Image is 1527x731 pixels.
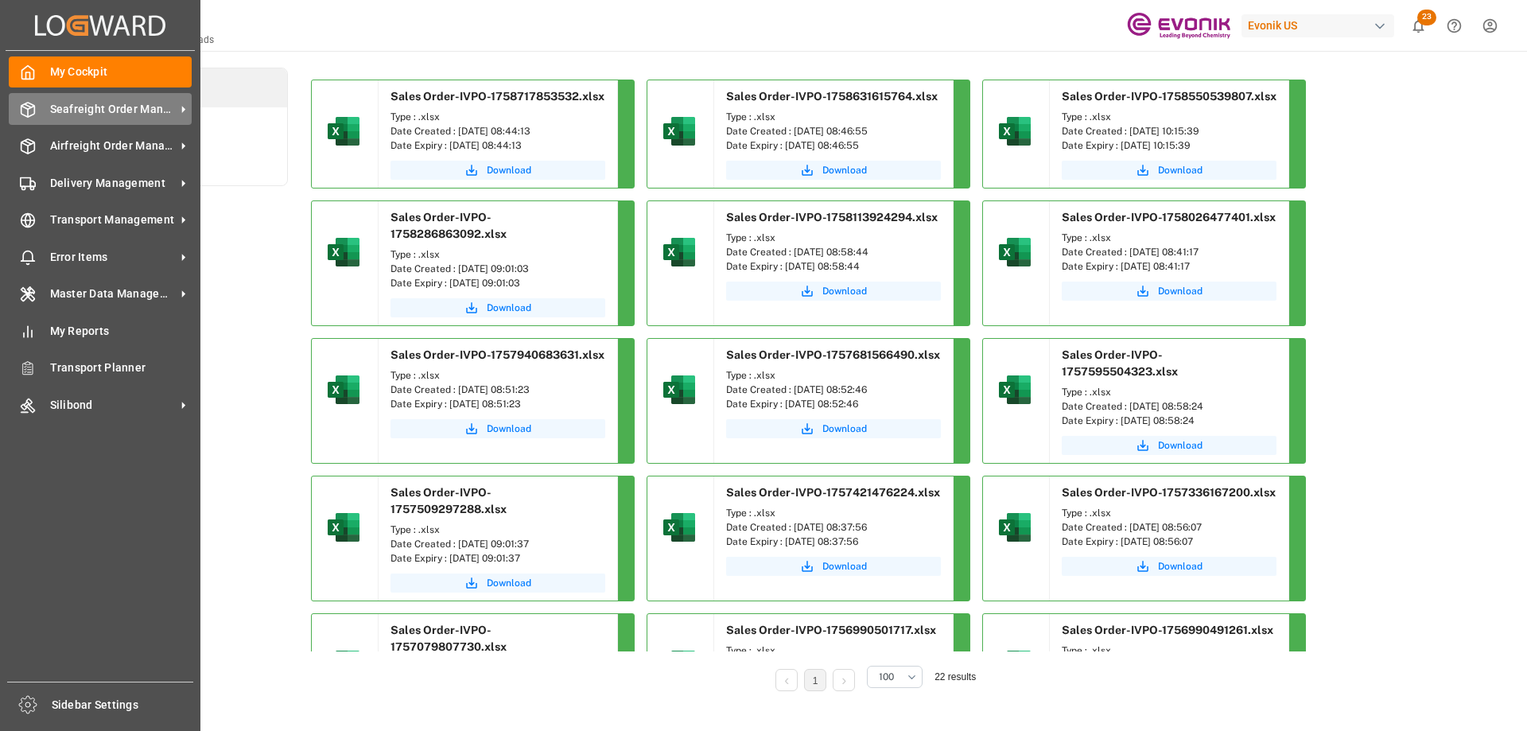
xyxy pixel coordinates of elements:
div: Type : .xlsx [390,110,605,124]
span: Sales Order-IVPO-1757509297288.xlsx [390,486,507,515]
div: Date Created : [DATE] 08:46:55 [726,124,941,138]
span: Download [487,576,531,590]
div: Date Expiry : [DATE] 08:37:56 [726,535,941,549]
span: Sales Order-IVPO-1756990501717.xlsx [726,624,936,636]
span: Download [1158,438,1203,453]
div: Type : .xlsx [1062,644,1276,658]
button: Download [1062,557,1276,576]
span: 23 [1417,10,1436,25]
span: Sales Order-IVPO-1758717853532.xlsx [390,90,604,103]
img: microsoft-excel-2019--v1.png [660,646,698,684]
span: Sales Order-IVPO-1757421476224.xlsx [726,486,940,499]
div: Type : .xlsx [1062,110,1276,124]
button: Download [390,574,605,593]
img: microsoft-excel-2019--v1.png [660,508,698,546]
span: Download [487,301,531,315]
div: Type : .xlsx [726,506,941,520]
span: Sales Order-IVPO-1757336167200.xlsx [1062,486,1276,499]
div: Date Created : [DATE] 08:52:46 [726,383,941,397]
div: Date Created : [DATE] 08:41:17 [1062,245,1276,259]
div: Type : .xlsx [1062,385,1276,399]
div: Date Created : [DATE] 09:01:03 [390,262,605,276]
span: Download [822,163,867,177]
div: Date Expiry : [DATE] 08:58:24 [1062,414,1276,428]
button: Download [390,419,605,438]
img: microsoft-excel-2019--v1.png [996,112,1034,150]
div: Date Expiry : [DATE] 08:41:17 [1062,259,1276,274]
span: Download [1158,559,1203,574]
div: Date Expiry : [DATE] 08:52:46 [726,397,941,411]
div: Date Created : [DATE] 08:56:07 [1062,520,1276,535]
span: Download [822,284,867,298]
span: Sales Order-IVPO-1757681566490.xlsx [726,348,940,361]
span: Sales Order-IVPO-1758026477401.xlsx [1062,211,1276,224]
span: My Reports [50,323,192,340]
div: Evonik US [1241,14,1394,37]
span: Silibond [50,397,176,414]
span: Sales Order-IVPO-1758286863092.xlsx [390,211,507,240]
img: microsoft-excel-2019--v1.png [996,508,1034,546]
span: Transport Management [50,212,176,228]
div: Date Expiry : [DATE] 09:01:37 [390,551,605,566]
button: Help Center [1436,8,1472,44]
button: Download [390,161,605,180]
span: Sales Order-IVPO-1758113924294.xlsx [726,211,938,224]
button: Download [726,282,941,301]
div: Date Expiry : [DATE] 08:46:55 [726,138,941,153]
button: Download [726,161,941,180]
div: Date Created : [DATE] 08:51:23 [390,383,605,397]
img: microsoft-excel-2019--v1.png [660,112,698,150]
span: Sales Order-IVPO-1758550539807.xlsx [1062,90,1276,103]
div: Date Created : [DATE] 09:01:37 [390,537,605,551]
div: Date Created : [DATE] 08:58:24 [1062,399,1276,414]
li: 1 [804,669,826,691]
div: Date Expiry : [DATE] 08:44:13 [390,138,605,153]
img: microsoft-excel-2019--v1.png [324,371,363,409]
span: Error Items [50,249,176,266]
a: Transport Planner [9,352,192,383]
img: microsoft-excel-2019--v1.png [324,112,363,150]
a: Download [390,298,605,317]
li: Next Page [833,669,855,691]
button: Download [1062,436,1276,455]
button: Download [726,419,941,438]
img: microsoft-excel-2019--v1.png [660,371,698,409]
span: Download [1158,284,1203,298]
img: microsoft-excel-2019--v1.png [996,233,1034,271]
span: Download [822,422,867,436]
span: Sales Order-IVPO-1757079807730.xlsx [390,624,507,653]
span: Master Data Management [50,286,176,302]
span: Sales Order-IVPO-1757940683631.xlsx [390,348,604,361]
div: Date Expiry : [DATE] 08:58:44 [726,259,941,274]
img: microsoft-excel-2019--v1.png [324,508,363,546]
div: Type : .xlsx [726,231,941,245]
span: Airfreight Order Management [50,138,176,154]
div: Date Expiry : [DATE] 09:01:03 [390,276,605,290]
span: Delivery Management [50,175,176,192]
img: microsoft-excel-2019--v1.png [324,233,363,271]
span: Sidebar Settings [52,697,194,714]
a: My Reports [9,315,192,346]
span: Download [822,559,867,574]
button: Download [1062,282,1276,301]
div: Date Created : [DATE] 10:15:39 [1062,124,1276,138]
div: Date Expiry : [DATE] 08:51:23 [390,397,605,411]
button: open menu [867,666,923,688]
span: Sales Order-IVPO-1757595504323.xlsx [1062,348,1178,378]
img: microsoft-excel-2019--v1.png [996,371,1034,409]
div: Type : .xlsx [390,247,605,262]
div: Type : .xlsx [726,368,941,383]
div: Date Expiry : [DATE] 10:15:39 [1062,138,1276,153]
span: 22 results [934,671,976,682]
button: Download [726,557,941,576]
div: Type : .xlsx [1062,231,1276,245]
span: 100 [879,670,894,684]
